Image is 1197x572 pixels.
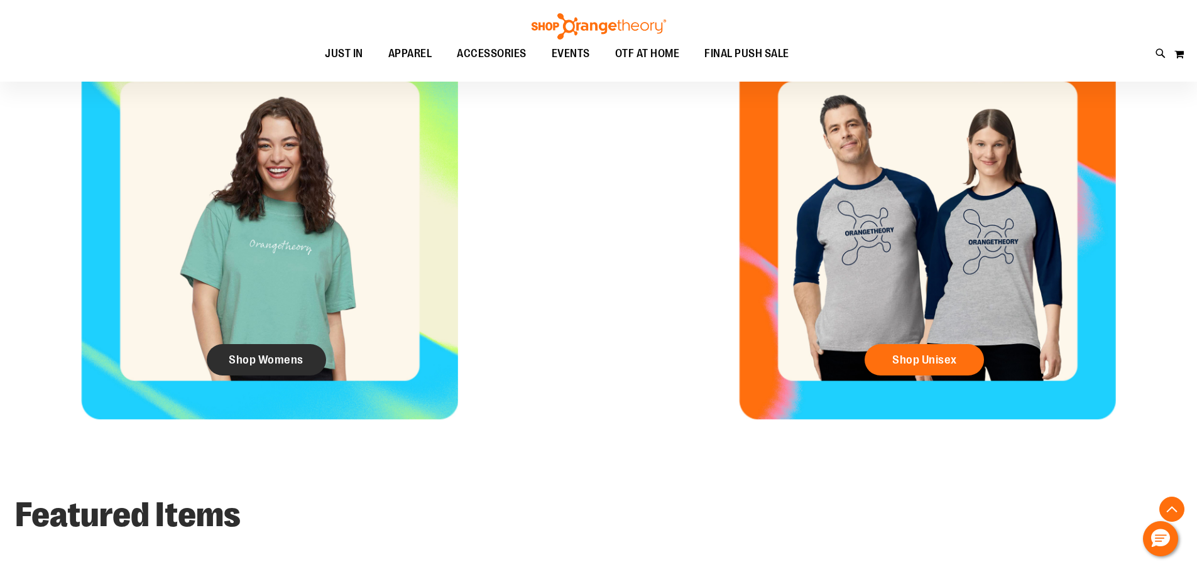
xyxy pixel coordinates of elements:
[704,40,789,68] span: FINAL PUSH SALE
[457,40,527,68] span: ACCESSORIES
[207,344,326,375] a: Shop Womens
[229,353,303,367] span: Shop Womens
[892,353,957,367] span: Shop Unisex
[603,40,692,68] a: OTF AT HOME
[552,40,590,68] span: EVENTS
[15,495,241,534] strong: Featured Items
[388,40,432,68] span: APPAREL
[530,13,668,40] img: Shop Orangetheory
[615,40,680,68] span: OTF AT HOME
[444,40,539,68] a: ACCESSORIES
[1159,497,1184,522] button: Back To Top
[865,344,984,375] a: Shop Unisex
[312,40,376,68] a: JUST IN
[1143,521,1178,556] button: Hello, have a question? Let’s chat.
[325,40,363,68] span: JUST IN
[692,40,802,68] a: FINAL PUSH SALE
[539,40,603,68] a: EVENTS
[376,40,445,68] a: APPAREL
